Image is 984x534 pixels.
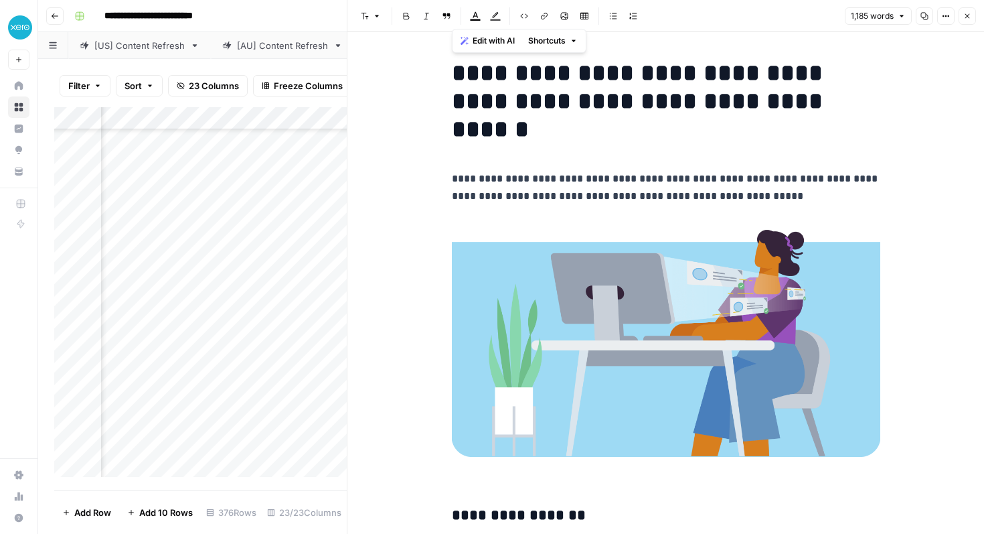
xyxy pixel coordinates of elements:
[8,96,29,118] a: Browse
[455,32,520,50] button: Edit with AI
[274,79,343,92] span: Freeze Columns
[473,35,515,47] span: Edit with AI
[68,32,211,59] a: [US] Content Refresh
[119,502,201,523] button: Add 10 Rows
[8,15,32,40] img: XeroOps Logo
[8,486,29,507] a: Usage
[125,79,142,92] span: Sort
[253,75,351,96] button: Freeze Columns
[528,35,566,47] span: Shortcuts
[116,75,163,96] button: Sort
[851,10,894,22] span: 1,185 words
[211,32,354,59] a: [AU] Content Refresh
[54,502,119,523] button: Add Row
[845,7,912,25] button: 1,185 words
[8,507,29,529] button: Help + Support
[8,118,29,139] a: Insights
[168,75,248,96] button: 23 Columns
[68,79,90,92] span: Filter
[8,75,29,96] a: Home
[8,11,29,44] button: Workspace: XeroOps
[523,32,583,50] button: Shortcuts
[189,79,239,92] span: 23 Columns
[74,506,111,519] span: Add Row
[139,506,193,519] span: Add 10 Rows
[8,464,29,486] a: Settings
[201,502,262,523] div: 376 Rows
[8,139,29,161] a: Opportunities
[94,39,185,52] div: [US] Content Refresh
[8,161,29,182] a: Your Data
[262,502,347,523] div: 23/23 Columns
[60,75,110,96] button: Filter
[237,39,328,52] div: [AU] Content Refresh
